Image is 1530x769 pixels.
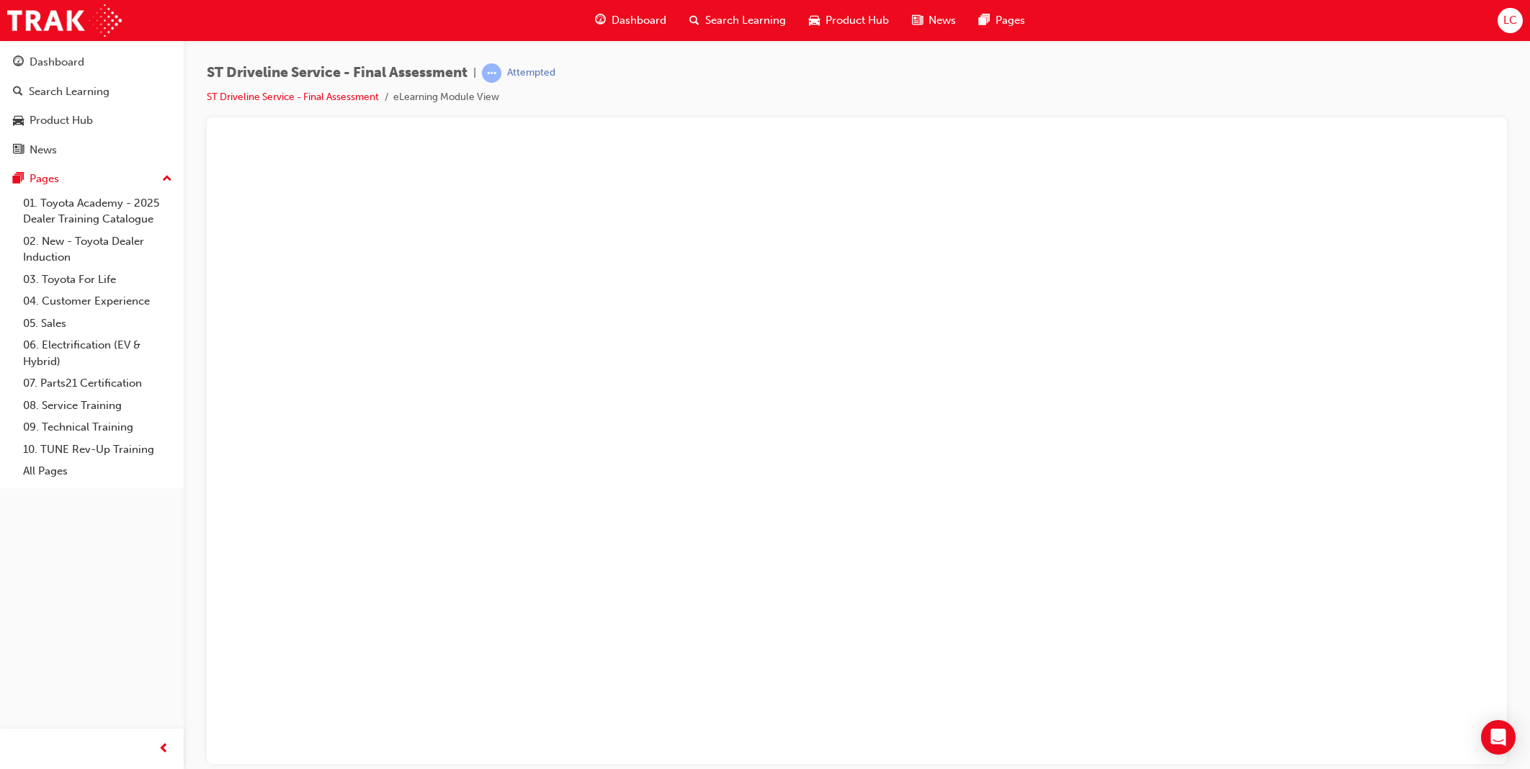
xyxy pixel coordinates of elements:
[7,4,122,37] img: Trak
[929,12,956,29] span: News
[1498,8,1523,33] button: LC
[809,12,820,30] span: car-icon
[900,6,967,35] a: news-iconNews
[30,171,59,187] div: Pages
[17,192,178,230] a: 01. Toyota Academy - 2025 Dealer Training Catalogue
[17,230,178,269] a: 02. New - Toyota Dealer Induction
[6,78,178,105] a: Search Learning
[207,65,467,81] span: ST Driveline Service - Final Assessment
[967,6,1037,35] a: pages-iconPages
[162,170,172,189] span: up-icon
[158,740,169,758] span: prev-icon
[13,56,24,69] span: guage-icon
[678,6,797,35] a: search-iconSearch Learning
[17,460,178,482] a: All Pages
[393,89,499,106] li: eLearning Module View
[17,269,178,291] a: 03. Toyota For Life
[30,54,84,71] div: Dashboard
[979,12,990,30] span: pages-icon
[17,395,178,417] a: 08. Service Training
[17,334,178,372] a: 06. Electrification (EV & Hybrid)
[1481,720,1516,755] div: Open Intercom Messenger
[17,290,178,312] a: 04. Customer Experience
[6,166,178,192] button: Pages
[689,12,699,30] span: search-icon
[912,12,923,30] span: news-icon
[17,416,178,439] a: 09. Technical Training
[507,66,555,80] div: Attempted
[473,65,476,81] span: |
[6,107,178,134] a: Product Hub
[612,12,666,29] span: Dashboard
[30,142,57,158] div: News
[17,372,178,395] a: 07. Parts21 Certification
[13,144,24,157] span: news-icon
[17,439,178,461] a: 10. TUNE Rev-Up Training
[1503,12,1517,29] span: LC
[595,12,606,30] span: guage-icon
[13,114,24,127] span: car-icon
[583,6,678,35] a: guage-iconDashboard
[6,137,178,163] a: News
[482,63,501,83] span: learningRecordVerb_ATTEMPT-icon
[6,49,178,76] a: Dashboard
[6,46,178,166] button: DashboardSearch LearningProduct HubNews
[826,12,889,29] span: Product Hub
[207,91,379,103] a: ST Driveline Service - Final Assessment
[13,86,23,99] span: search-icon
[13,173,24,186] span: pages-icon
[29,84,109,100] div: Search Learning
[17,312,178,335] a: 05. Sales
[30,112,93,129] div: Product Hub
[996,12,1025,29] span: Pages
[705,12,786,29] span: Search Learning
[797,6,900,35] a: car-iconProduct Hub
